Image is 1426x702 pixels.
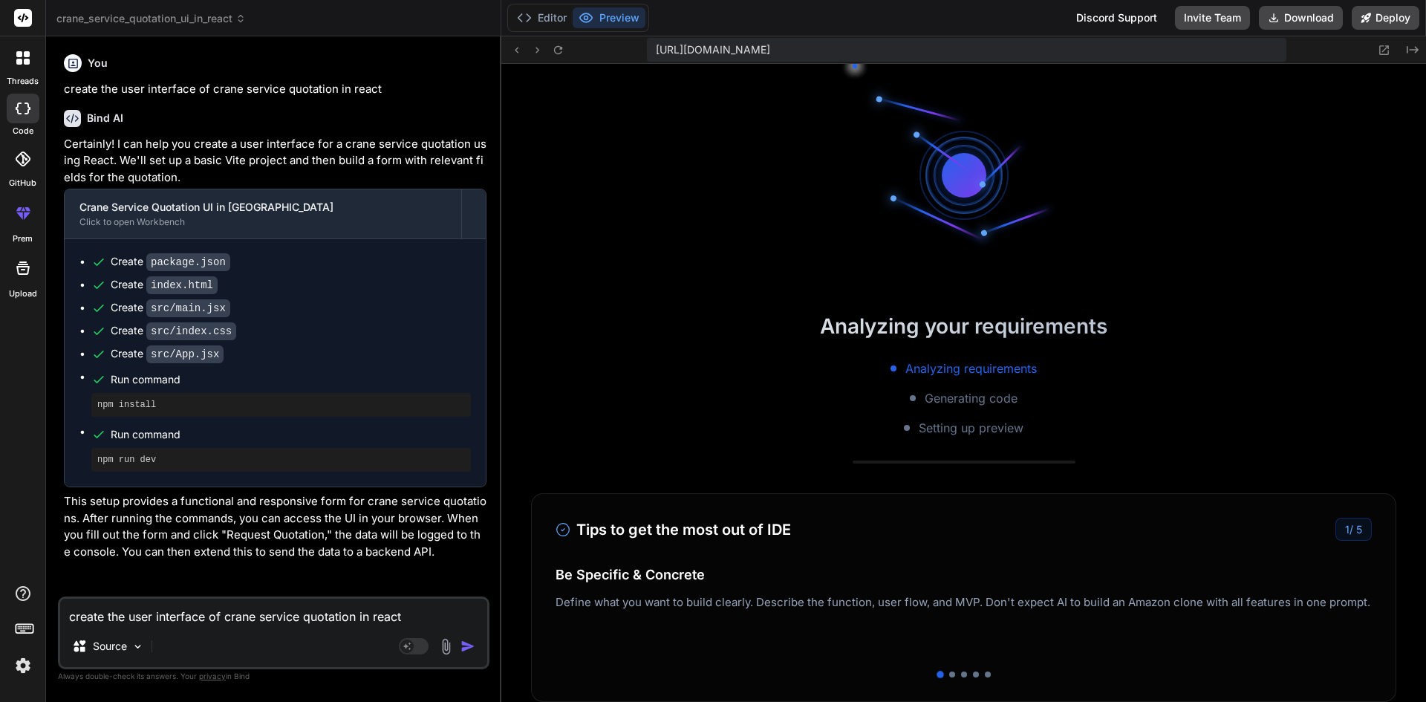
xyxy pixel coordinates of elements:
[79,200,446,215] div: Crane Service Quotation UI in [GEOGRAPHIC_DATA]
[97,454,465,466] pre: npm run dev
[460,639,475,654] img: icon
[573,7,645,28] button: Preview
[111,372,471,387] span: Run command
[437,638,455,655] img: attachment
[511,7,573,28] button: Editor
[64,136,486,186] p: Certainly! I can help you create a user interface for a crane service quotation using React. We'l...
[131,640,144,653] img: Pick Models
[146,345,224,363] code: src/App.jsx
[146,322,236,340] code: src/index.css
[56,11,246,26] span: crane_service_quotation_ui_in_react
[146,276,218,294] code: index.html
[97,399,465,411] pre: npm install
[65,189,461,238] button: Crane Service Quotation UI in [GEOGRAPHIC_DATA]Click to open Workbench
[146,253,230,271] code: package.json
[58,669,489,683] p: Always double-check its answers. Your in Bind
[1067,6,1166,30] div: Discord Support
[1259,6,1343,30] button: Download
[656,42,770,57] span: [URL][DOMAIN_NAME]
[79,216,446,228] div: Click to open Workbench
[111,427,471,442] span: Run command
[88,56,108,71] h6: You
[13,233,33,245] label: prem
[9,177,36,189] label: GitHub
[64,493,486,560] p: This setup provides a functional and responsive form for crane service quotations. After running ...
[1352,6,1419,30] button: Deploy
[64,81,486,98] p: create the user interface of crane service quotation in react
[13,125,33,137] label: code
[87,111,123,126] h6: Bind AI
[111,300,230,316] div: Create
[111,277,218,293] div: Create
[1175,6,1250,30] button: Invite Team
[9,287,37,300] label: Upload
[146,299,230,317] code: src/main.jsx
[111,254,230,270] div: Create
[199,672,226,680] span: privacy
[111,323,236,339] div: Create
[111,346,224,362] div: Create
[7,75,39,88] label: threads
[10,653,36,678] img: settings
[93,639,127,654] p: Source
